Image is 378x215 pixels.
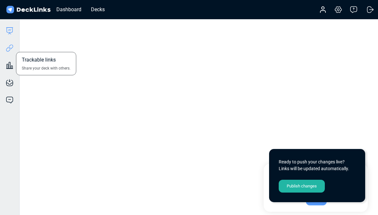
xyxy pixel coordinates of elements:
[22,56,56,65] span: Trackable links
[5,5,52,14] img: DeckLinks
[88,5,108,13] div: Decks
[279,159,356,172] div: Ready to push your changes live? Links will be updated automatically.
[22,65,70,71] span: Share your deck with others.
[53,5,85,13] div: Dashboard
[279,180,325,193] div: Publish changes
